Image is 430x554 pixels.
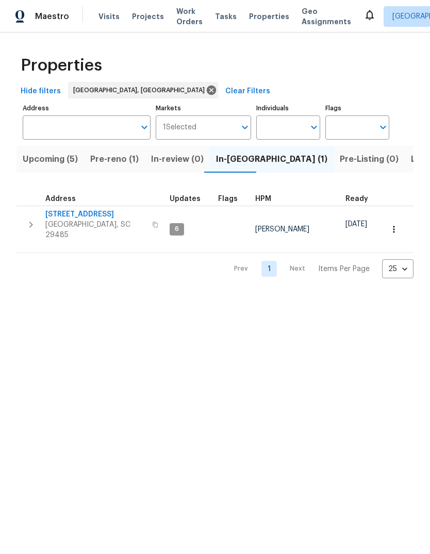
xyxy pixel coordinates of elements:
[255,195,271,203] span: HPM
[23,152,78,166] span: Upcoming (5)
[218,195,238,203] span: Flags
[376,120,390,135] button: Open
[221,82,274,101] button: Clear Filters
[98,11,120,22] span: Visits
[345,195,368,203] span: Ready
[73,85,209,95] span: [GEOGRAPHIC_DATA], [GEOGRAPHIC_DATA]
[340,152,399,166] span: Pre-Listing (0)
[255,226,309,233] span: [PERSON_NAME]
[345,195,377,203] div: Earliest renovation start date (first business day after COE or Checkout)
[225,85,270,98] span: Clear Filters
[23,105,151,111] label: Address
[382,256,414,282] div: 25
[45,220,146,240] span: [GEOGRAPHIC_DATA], SC 29485
[345,221,367,228] span: [DATE]
[16,82,65,101] button: Hide filters
[21,85,61,98] span: Hide filters
[216,152,327,166] span: In-[GEOGRAPHIC_DATA] (1)
[156,105,252,111] label: Markets
[151,152,204,166] span: In-review (0)
[90,152,139,166] span: Pre-reno (1)
[171,225,183,233] span: 6
[224,259,414,278] nav: Pagination Navigation
[35,11,69,22] span: Maestro
[261,261,277,277] a: Goto page 1
[163,123,196,132] span: 1 Selected
[325,105,389,111] label: Flags
[307,120,321,135] button: Open
[68,82,218,98] div: [GEOGRAPHIC_DATA], [GEOGRAPHIC_DATA]
[170,195,201,203] span: Updates
[21,60,102,71] span: Properties
[249,11,289,22] span: Properties
[238,120,252,135] button: Open
[45,195,76,203] span: Address
[215,13,237,20] span: Tasks
[256,105,320,111] label: Individuals
[45,209,146,220] span: [STREET_ADDRESS]
[318,264,370,274] p: Items Per Page
[137,120,152,135] button: Open
[176,6,203,27] span: Work Orders
[302,6,351,27] span: Geo Assignments
[132,11,164,22] span: Projects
